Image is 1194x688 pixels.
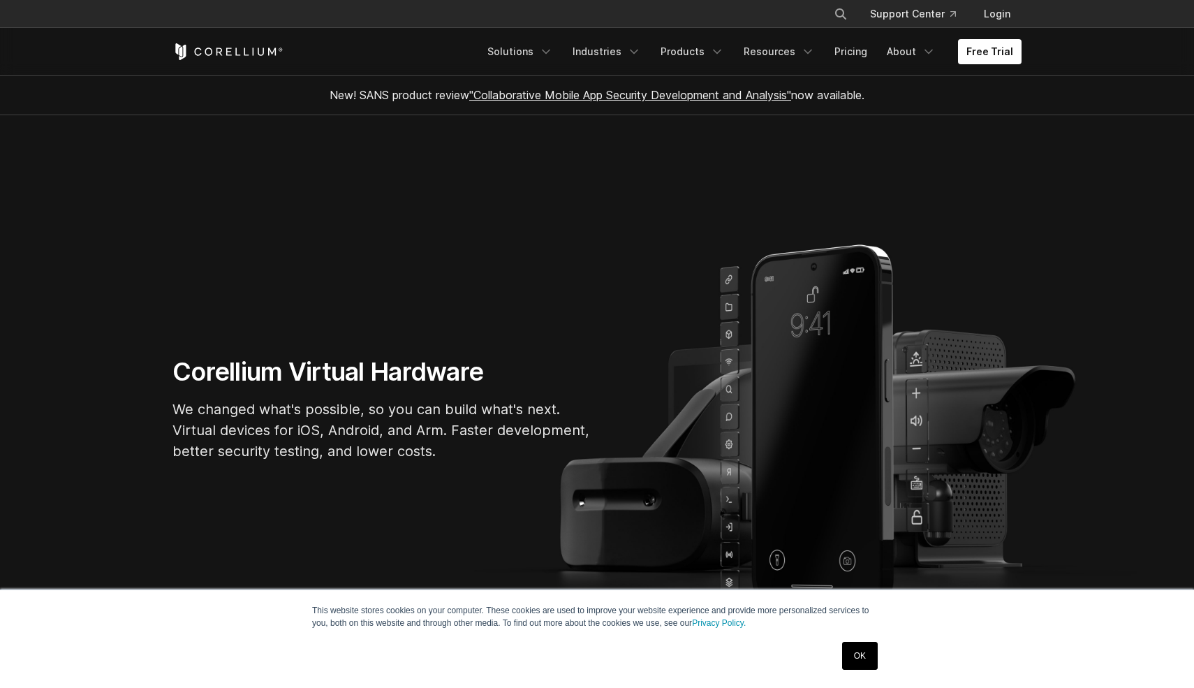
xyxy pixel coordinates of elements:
[692,618,746,628] a: Privacy Policy.
[859,1,967,27] a: Support Center
[973,1,1022,27] a: Login
[817,1,1022,27] div: Navigation Menu
[312,604,882,629] p: This website stores cookies on your computer. These cookies are used to improve your website expe...
[878,39,944,64] a: About
[564,39,649,64] a: Industries
[330,88,864,102] span: New! SANS product review now available.
[479,39,561,64] a: Solutions
[172,43,283,60] a: Corellium Home
[842,642,878,670] a: OK
[828,1,853,27] button: Search
[172,356,591,388] h1: Corellium Virtual Hardware
[479,39,1022,64] div: Navigation Menu
[172,399,591,462] p: We changed what's possible, so you can build what's next. Virtual devices for iOS, Android, and A...
[469,88,791,102] a: "Collaborative Mobile App Security Development and Analysis"
[826,39,876,64] a: Pricing
[958,39,1022,64] a: Free Trial
[652,39,732,64] a: Products
[735,39,823,64] a: Resources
